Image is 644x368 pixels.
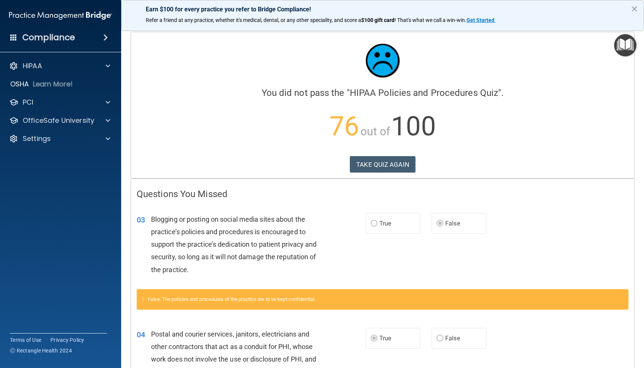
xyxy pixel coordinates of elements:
span: 03 [137,215,145,224]
p: Learn More! [33,80,73,89]
a: OfficeSafe University [9,116,110,125]
h4: Questions You Missed [137,189,628,199]
span: Blogging or posting on social media sites about the practice’s policies and procedures is encoura... [151,215,317,274]
h4: Compliance [22,32,75,43]
span: True [379,335,391,342]
a: Privacy Policy [50,336,84,344]
input: True [371,221,377,227]
p: PCI [23,98,33,107]
span: out of [360,125,390,138]
button: Close [631,3,638,15]
a: HIPAA [9,61,110,70]
button: Open Resource Center [614,34,636,56]
span: ! That's what we call a win-win. [395,17,466,23]
span: False [445,220,460,227]
button: TAKE QUIZ AGAIN [350,156,415,173]
input: False [437,221,443,227]
span: True [379,220,391,227]
span: 04 [137,330,145,339]
img: PMB logo [9,8,112,23]
p: Earn $100 for every practice you refer to Bridge Compliance! [146,6,619,13]
p: OfficeSafe University [23,116,94,125]
p: Settings [23,134,51,143]
span: False. The policies and procedures of the practice are to be kept confidential. [148,296,315,302]
input: True [371,336,377,341]
img: sad_face.ecc698e2.jpg [360,38,405,83]
span: Ⓒ Rectangle Health 2024 [10,347,72,354]
span: Refer a friend at any practice, whether it's medical, dental, or any other speciality, and score a [146,17,361,23]
h4: You did not pass the " ". [137,88,628,98]
span: 100 [391,111,435,142]
strong: $100 gift card [361,17,395,23]
a: PCI [9,98,110,107]
a: Get Started [466,17,496,23]
p: OSHA [10,80,29,89]
a: Settings [9,134,110,143]
span: False [445,335,460,342]
input: False [437,336,443,341]
a: Terms of Use [10,336,41,344]
strong: Get Started [466,17,494,23]
p: HIPAA [23,61,42,70]
span: 76 [329,111,359,142]
span: HIPAA Policies and Procedures Quiz [350,88,498,98]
